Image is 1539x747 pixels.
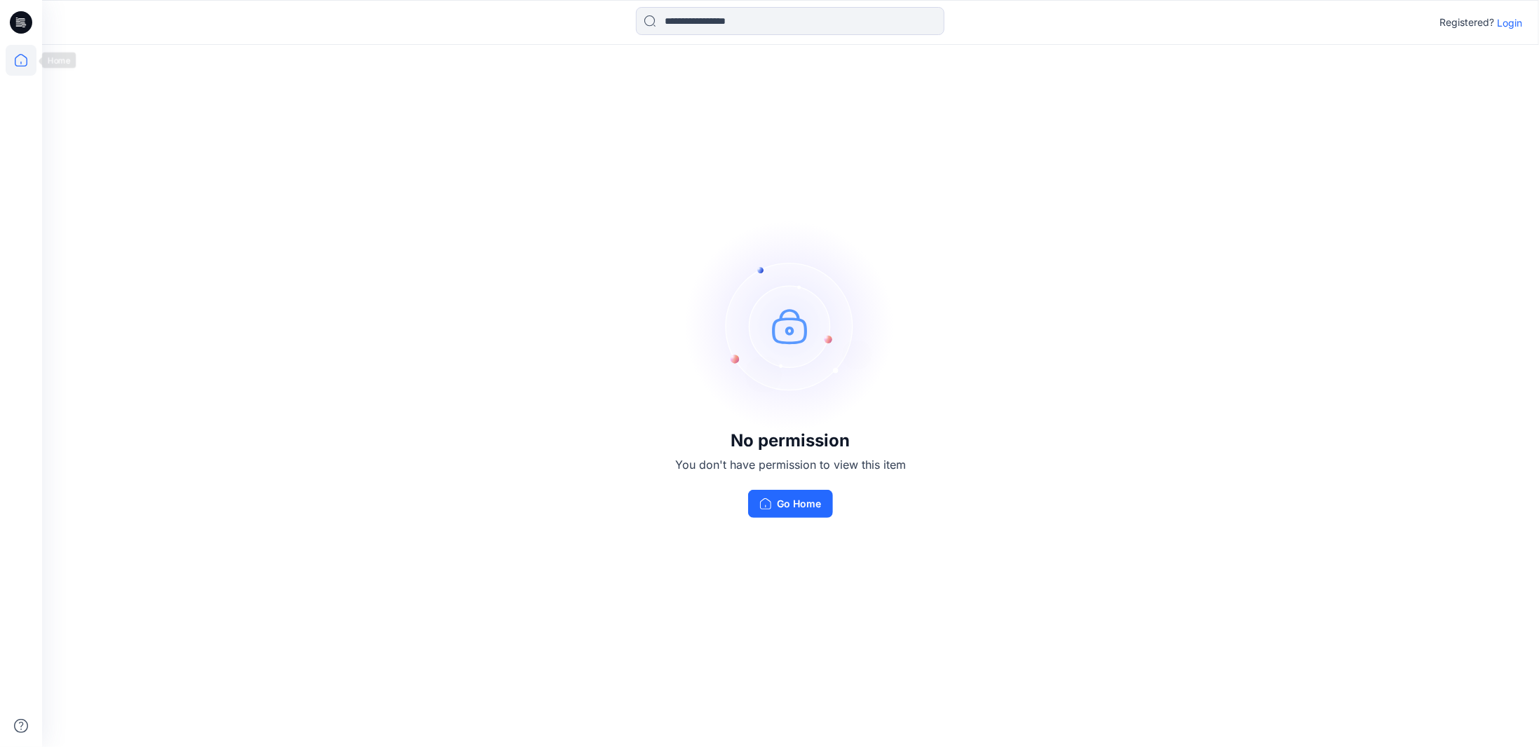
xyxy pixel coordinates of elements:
[686,221,896,431] img: no-perm.svg
[748,490,833,518] button: Go Home
[1439,14,1494,31] p: Registered?
[1497,15,1522,30] p: Login
[675,431,906,451] h3: No permission
[675,456,906,473] p: You don't have permission to view this item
